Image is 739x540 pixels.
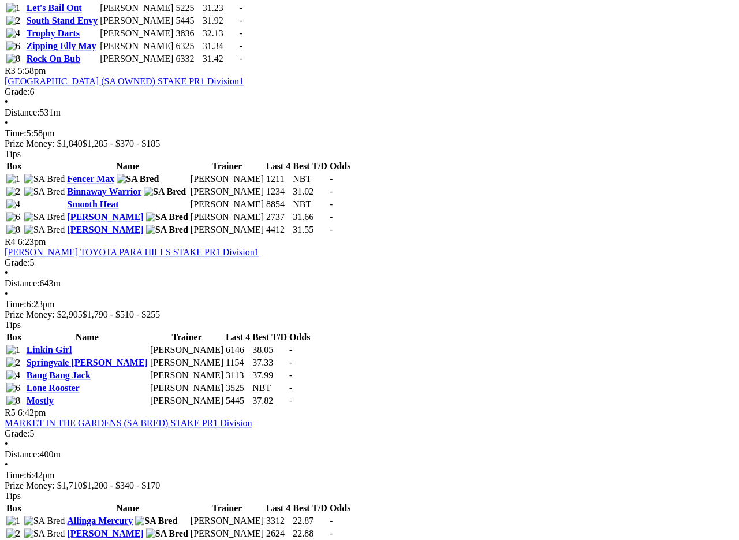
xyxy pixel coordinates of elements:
[150,395,224,407] td: [PERSON_NAME]
[27,383,80,393] a: Lone Rooster
[5,258,734,268] div: 5
[150,370,224,381] td: [PERSON_NAME]
[289,383,292,393] span: -
[146,225,188,235] img: SA Bred
[5,439,8,449] span: •
[289,332,311,343] th: Odds
[266,161,291,172] th: Last 4
[289,345,292,355] span: -
[5,237,16,247] span: R4
[6,212,20,222] img: 6
[6,161,22,171] span: Box
[99,2,174,14] td: [PERSON_NAME]
[190,515,264,527] td: [PERSON_NAME]
[292,199,328,210] td: NBT
[117,174,159,184] img: SA Bred
[190,224,264,236] td: [PERSON_NAME]
[6,345,20,355] img: 1
[67,516,133,526] a: Allinga Mercury
[6,54,20,64] img: 8
[330,212,333,222] span: -
[6,3,20,13] img: 1
[24,174,65,184] img: SA Bred
[5,470,734,481] div: 6:42pm
[5,449,39,459] span: Distance:
[330,187,333,196] span: -
[190,173,264,185] td: [PERSON_NAME]
[292,502,328,514] th: Best T/D
[5,278,39,288] span: Distance:
[5,449,734,460] div: 400m
[67,174,114,184] a: Fencer Max
[175,2,200,14] td: 5225
[266,199,291,210] td: 8854
[27,16,98,25] a: South Stand Envy
[5,460,8,470] span: •
[24,528,65,539] img: SA Bred
[266,173,291,185] td: 1211
[5,87,30,96] span: Grade:
[225,332,251,343] th: Last 4
[5,66,16,76] span: R3
[292,173,328,185] td: NBT
[6,357,20,368] img: 2
[190,186,264,198] td: [PERSON_NAME]
[5,481,734,491] div: Prize Money: $1,710
[239,16,242,25] span: -
[24,225,65,235] img: SA Bred
[329,161,351,172] th: Odds
[66,502,189,514] th: Name
[67,528,143,538] a: [PERSON_NAME]
[6,528,20,539] img: 2
[289,396,292,405] span: -
[67,199,118,209] a: Smooth Heat
[202,15,238,27] td: 31.92
[6,503,22,513] span: Box
[266,528,291,539] td: 2624
[175,40,200,52] td: 6325
[202,2,238,14] td: 31.23
[27,28,80,38] a: Trophy Darts
[6,199,20,210] img: 4
[5,491,21,501] span: Tips
[292,161,328,172] th: Best T/D
[202,28,238,39] td: 32.13
[99,40,174,52] td: [PERSON_NAME]
[239,54,242,64] span: -
[225,395,251,407] td: 5445
[266,515,291,527] td: 3312
[27,345,72,355] a: Linkin Girl
[5,139,734,149] div: Prize Money: $1,840
[150,332,224,343] th: Trainer
[6,383,20,393] img: 6
[5,278,734,289] div: 643m
[329,502,351,514] th: Odds
[6,28,20,39] img: 4
[5,87,734,97] div: 6
[190,199,264,210] td: [PERSON_NAME]
[99,28,174,39] td: [PERSON_NAME]
[225,357,251,368] td: 1154
[252,382,288,394] td: NBT
[330,516,333,526] span: -
[190,502,264,514] th: Trainer
[225,344,251,356] td: 6146
[5,107,39,117] span: Distance:
[252,332,288,343] th: Best T/D
[292,211,328,223] td: 31.66
[266,224,291,236] td: 4412
[5,429,30,438] span: Grade:
[330,225,333,234] span: -
[225,370,251,381] td: 3113
[5,268,8,278] span: •
[66,161,189,172] th: Name
[5,128,734,139] div: 5:58pm
[146,212,188,222] img: SA Bred
[190,161,264,172] th: Trainer
[292,515,328,527] td: 22.87
[292,224,328,236] td: 31.55
[6,370,20,381] img: 4
[175,53,200,65] td: 6332
[18,66,46,76] span: 5:58pm
[5,97,8,107] span: •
